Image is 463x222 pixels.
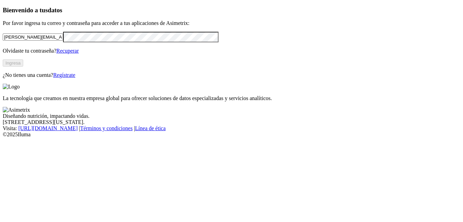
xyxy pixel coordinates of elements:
h3: Bienvenido a tus [3,6,460,14]
a: Recuperar [56,48,79,54]
img: Logo [3,84,20,90]
div: Diseñando nutrición, impactando vidas. [3,113,460,119]
div: [STREET_ADDRESS][US_STATE]. [3,119,460,125]
p: Por favor ingresa tu correo y contraseña para acceder a tus aplicaciones de Asimetrix: [3,20,460,26]
div: © 2025 Iluma [3,131,460,138]
img: Asimetrix [3,107,30,113]
div: Visita : | | [3,125,460,131]
input: Tu correo [3,33,63,41]
p: Olvidaste tu contraseña? [3,48,460,54]
a: Términos y condiciones [80,125,133,131]
span: datos [48,6,62,14]
p: La tecnología que creamos en nuestra empresa global para ofrecer soluciones de datos especializad... [3,95,460,101]
button: Ingresa [3,59,23,67]
a: Línea de ética [135,125,166,131]
p: ¿No tienes una cuenta? [3,72,460,78]
a: [URL][DOMAIN_NAME] [18,125,78,131]
a: Regístrate [53,72,75,78]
